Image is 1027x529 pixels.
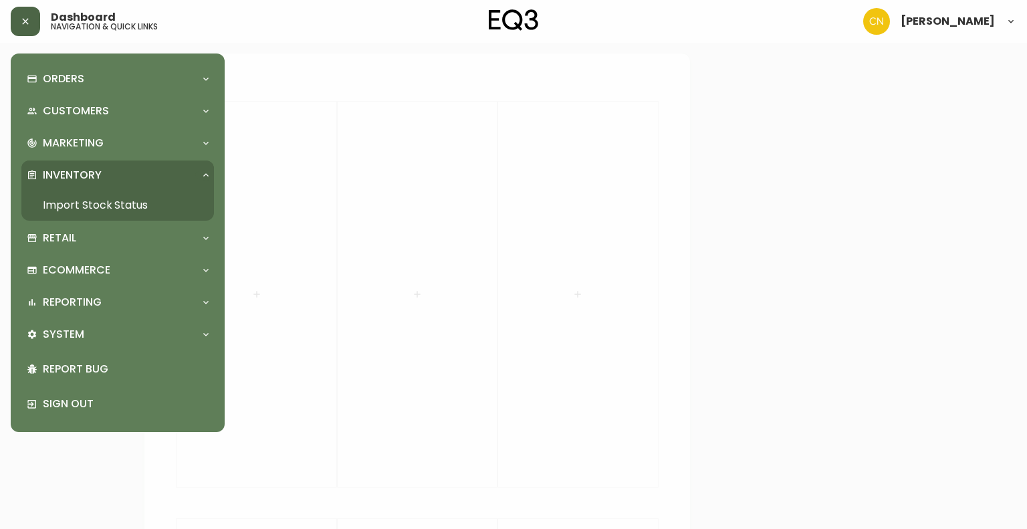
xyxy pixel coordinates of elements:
[21,161,214,190] div: Inventory
[21,64,214,94] div: Orders
[43,136,104,150] p: Marketing
[21,288,214,317] div: Reporting
[43,295,102,310] p: Reporting
[43,397,209,411] p: Sign Out
[489,9,538,31] img: logo
[51,12,116,23] span: Dashboard
[43,168,102,183] p: Inventory
[43,104,109,118] p: Customers
[51,23,158,31] h5: navigation & quick links
[21,387,214,421] div: Sign Out
[43,231,76,245] p: Retail
[21,96,214,126] div: Customers
[21,352,214,387] div: Report Bug
[901,16,995,27] span: [PERSON_NAME]
[21,190,214,221] a: Import Stock Status
[863,8,890,35] img: c84cfeac70e636aa0953565b6890594c
[21,255,214,285] div: Ecommerce
[43,263,110,278] p: Ecommerce
[43,362,209,377] p: Report Bug
[43,327,84,342] p: System
[21,223,214,253] div: Retail
[21,320,214,349] div: System
[43,72,84,86] p: Orders
[21,128,214,158] div: Marketing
